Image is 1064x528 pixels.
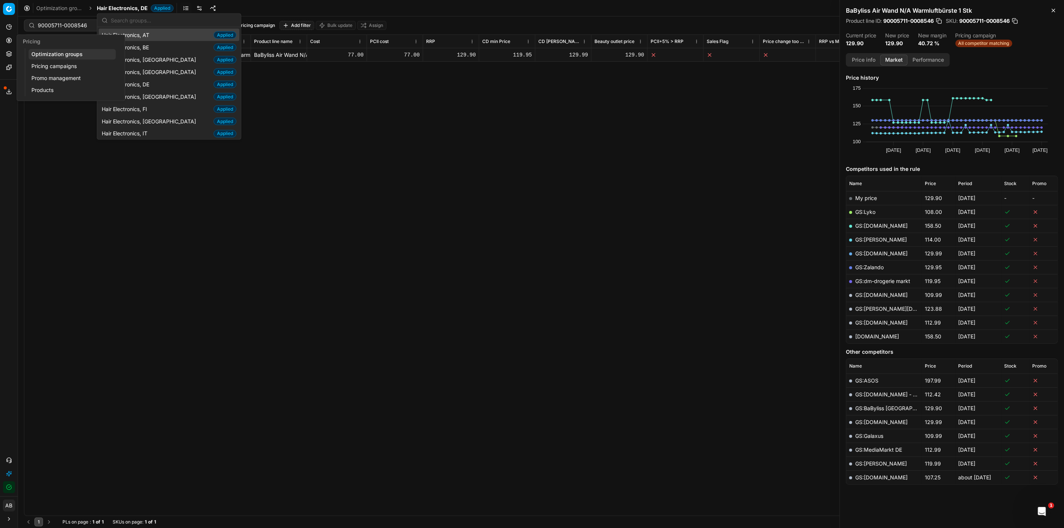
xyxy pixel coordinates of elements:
span: Applied [214,118,236,125]
input: Search by SKU or title [38,22,120,29]
span: Hair Electronics, AT [102,31,152,39]
h5: Other competitors [846,348,1058,356]
a: GS:[DOMAIN_NAME] - Amazon.de-Seller [855,391,957,397]
text: [DATE] [1005,147,1020,153]
a: Pricing campaigns [28,61,116,71]
span: Stock [1005,363,1017,369]
a: Products [28,85,116,95]
span: 112.99 [925,319,941,326]
span: Period [958,363,972,369]
span: Price [925,181,936,187]
span: SKUs on page : [113,519,143,525]
button: Go to next page [45,518,53,527]
strong: of [148,519,153,525]
span: RRP [426,39,435,44]
button: Assign [357,21,386,30]
a: GS:[DOMAIN_NAME] [855,319,908,326]
span: PLs on page [62,519,88,525]
span: [DATE] [958,195,976,201]
a: GS:[PERSON_NAME] [855,460,907,467]
dt: New margin [918,33,947,38]
span: 107.25 [925,474,941,481]
strong: of [96,519,100,525]
strong: 1 [145,519,147,525]
span: 129.99 [925,419,942,425]
div: 77.00 [310,51,364,59]
button: AB [3,500,15,512]
span: 90005711-0008546 [883,17,934,25]
a: GS:Zalando [855,264,884,270]
span: Pricing [23,38,40,44]
span: [DATE] [958,250,976,257]
span: Product line ID : [846,18,882,24]
span: Price change too high [763,39,805,44]
span: 90005711-0008546 [959,17,1010,25]
span: Hair Electronics, [GEOGRAPHIC_DATA] [102,68,199,76]
span: [DATE] [958,236,976,243]
a: GS:Lyko [855,209,875,215]
td: - [1002,191,1030,205]
div: 119.95 [482,51,532,59]
span: 158.50 [925,222,941,229]
span: [DATE] [958,264,976,270]
div: 129.90 [594,51,644,59]
button: 1 [34,518,43,527]
span: Hair Electronics, DE [102,80,152,88]
div: : [62,519,104,525]
span: [DATE] [958,319,976,326]
span: Applied [214,56,236,64]
a: GS:BaByliss [GEOGRAPHIC_DATA] [855,405,939,411]
span: Product line name [254,39,293,44]
span: Hair Electronics, IT [102,130,150,137]
span: [DATE] [958,460,976,467]
a: GS:dm-drogerie markt [855,278,910,284]
span: 1 [1048,503,1054,509]
div: 7.66 [819,51,869,59]
a: GS:[DOMAIN_NAME] [855,419,908,425]
h5: Competitors used in the rule [846,165,1058,173]
span: Price [925,363,936,369]
span: Sales Flag [707,39,728,44]
dd: 40.72 % [918,40,947,47]
h2: BaByliss Air Wand N/A Warmluftbürste 1 Stk [846,6,1058,15]
a: GS:[DOMAIN_NAME] [855,250,908,257]
text: [DATE] [886,147,901,153]
text: [DATE] [1033,147,1048,153]
span: Applied [214,130,236,138]
td: - [1030,191,1058,205]
dt: Current price [846,33,876,38]
button: Price info [847,55,880,65]
span: Beauty outlet price [594,39,635,44]
span: 119.99 [925,460,941,467]
a: Promo management [28,73,116,83]
button: Performance [908,55,949,65]
span: Hair Electronics, DEApplied [97,4,174,12]
span: [DATE] [958,419,976,425]
span: Hair Electronics, [GEOGRAPHIC_DATA] [102,117,199,125]
strong: 1 [102,519,104,525]
span: Applied [214,31,236,39]
span: [DATE] [958,209,976,215]
span: Hair Electronics, [GEOGRAPHIC_DATA] [102,93,199,100]
span: [DATE] [958,405,976,411]
span: Applied [214,93,236,101]
strong: 1 [154,519,156,525]
a: GS:[PERSON_NAME] [855,236,907,243]
div: 129.99 [538,51,588,59]
span: All competitor matching [956,40,1012,47]
span: 108.00 [925,209,942,215]
span: Applied [214,68,236,76]
span: 119.95 [925,278,941,284]
span: Period [958,181,972,187]
span: Cost [310,39,320,44]
a: GS:Galaxus [855,433,883,439]
span: Hair Electronics, FI [102,105,150,113]
nav: pagination [24,518,53,527]
dt: New price [885,33,909,38]
span: AB [3,500,15,511]
span: Applied [214,44,236,51]
span: Promo [1033,181,1047,187]
span: 129.99 [925,250,942,257]
button: Go to previous page [24,518,33,527]
span: [DATE] [958,391,976,397]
